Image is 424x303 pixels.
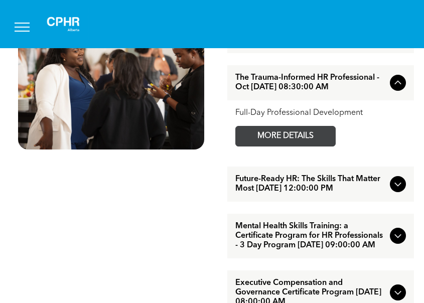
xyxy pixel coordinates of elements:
img: A white background with a few lines on it [38,8,88,40]
button: menu [9,14,35,40]
span: The Trauma-Informed HR Professional - Oct [DATE] 08:30:00 AM [235,73,386,92]
a: MORE DETAILS [235,126,336,146]
span: Mental Health Skills Training: a Certificate Program for HR Professionals - 3 Day Program [DATE] ... [235,222,386,250]
div: Full-Day Professional Development [235,108,406,118]
span: MORE DETAILS [246,126,325,146]
span: Future-Ready HR: The Skills That Matter Most [DATE] 12:00:00 PM [235,175,386,194]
